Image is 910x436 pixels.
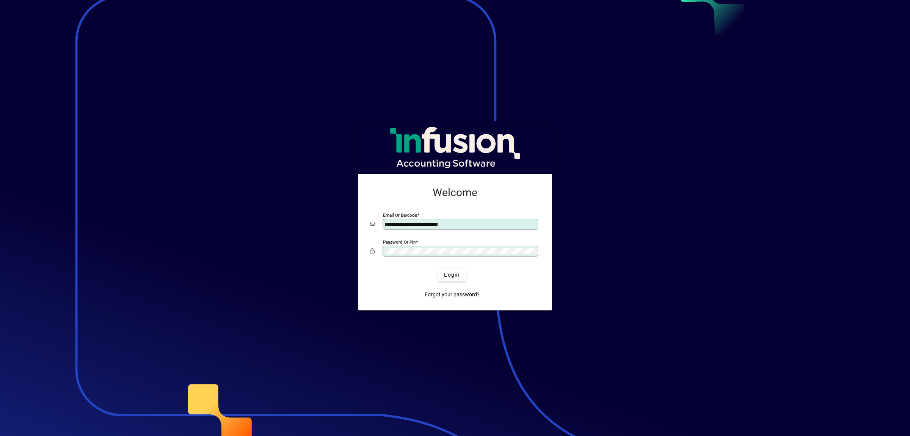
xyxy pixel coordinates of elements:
[444,271,460,279] span: Login
[422,288,483,301] a: Forgot your password?
[383,212,417,218] mat-label: Email or Barcode
[438,268,466,282] button: Login
[383,239,416,245] mat-label: Password or Pin
[425,291,480,299] span: Forgot your password?
[370,186,540,199] h2: Welcome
